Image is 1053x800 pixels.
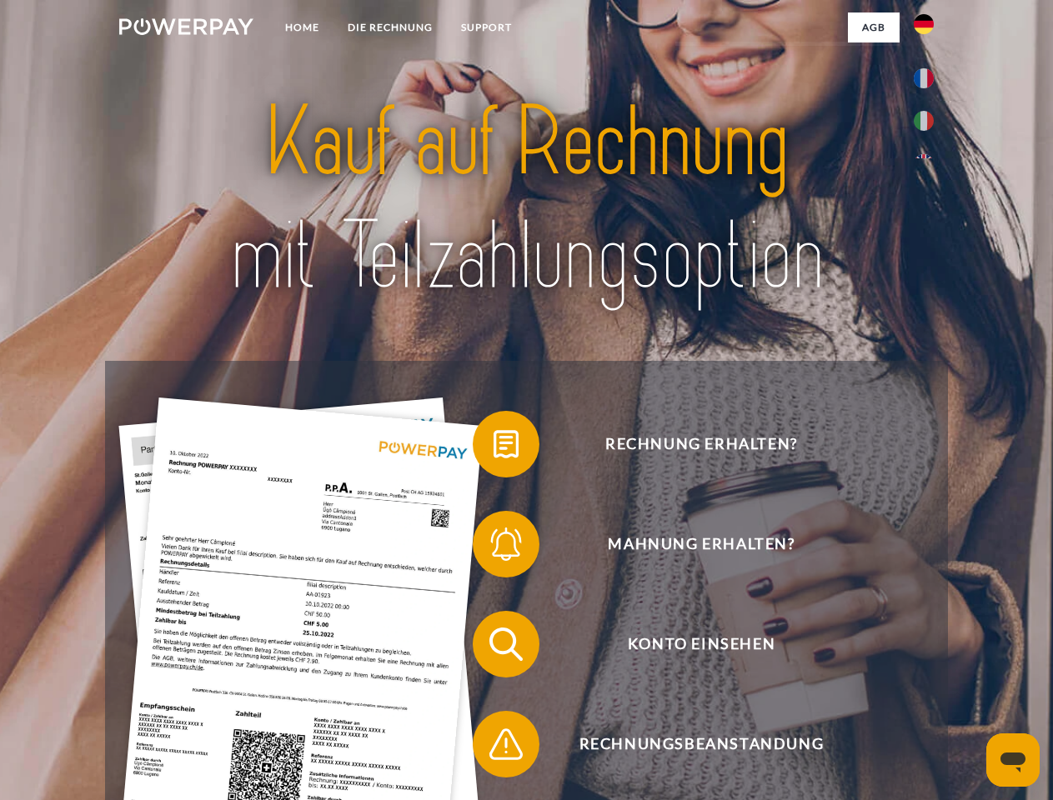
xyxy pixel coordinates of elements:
[485,423,527,465] img: qb_bill.svg
[497,511,905,577] span: Mahnung erhalten?
[914,68,934,88] img: fr
[497,411,905,477] span: Rechnung erhalten?
[848,12,900,42] a: agb
[447,12,526,42] a: SUPPORT
[473,511,906,577] button: Mahnung erhalten?
[986,733,1040,787] iframe: Schaltfläche zum Öffnen des Messaging-Fensters
[333,12,447,42] a: DIE RECHNUNG
[473,611,906,677] button: Konto einsehen
[914,154,934,174] img: en
[473,411,906,477] button: Rechnung erhalten?
[119,18,253,35] img: logo-powerpay-white.svg
[914,14,934,34] img: de
[497,711,905,777] span: Rechnungsbeanstandung
[675,42,900,72] a: AGB (Kauf auf Rechnung)
[271,12,333,42] a: Home
[485,523,527,565] img: qb_bell.svg
[914,111,934,131] img: it
[159,80,894,319] img: title-powerpay_de.svg
[485,623,527,665] img: qb_search.svg
[473,711,906,777] button: Rechnungsbeanstandung
[497,611,905,677] span: Konto einsehen
[485,723,527,765] img: qb_warning.svg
